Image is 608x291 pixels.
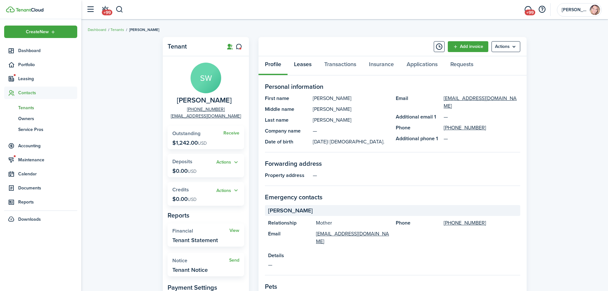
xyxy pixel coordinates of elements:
[4,44,77,57] a: Dashboard
[172,130,200,137] span: Outstanding
[265,127,310,135] panel-main-title: Company name
[223,131,239,136] a: Receive
[229,228,239,233] a: View
[172,196,197,202] p: $0.00
[18,216,41,223] span: Downloads
[18,157,77,163] span: Maintenance
[268,261,517,269] panel-main-description: —
[172,168,197,174] p: $0.00
[396,113,440,121] panel-main-title: Additional email 1
[4,102,77,113] a: Tenants
[168,43,219,50] panel-main-title: Tenant
[313,138,389,146] panel-main-description: [DATE]
[265,172,310,179] panel-main-title: Property address
[116,4,124,15] button: Search
[316,230,389,245] a: [EMAIL_ADDRESS][DOMAIN_NAME]
[400,56,444,75] a: Applications
[265,82,520,91] panel-main-section-title: Personal information
[396,135,440,142] panel-main-title: Additional phone 1
[492,41,520,52] menu-btn: Actions
[84,4,96,16] button: Open sidebar
[172,228,229,234] widget-stats-title: Financial
[522,2,534,18] a: Messaging
[216,187,239,194] button: Actions
[562,8,587,12] span: Amy
[313,105,389,113] panel-main-description: [PERSON_NAME]
[229,258,239,263] a: Send
[6,6,15,12] img: TenantCloud
[172,186,189,193] span: Credits
[216,187,239,194] button: Open menu
[492,41,520,52] button: Open menu
[444,124,486,132] a: [PHONE_NUMBER]
[265,192,520,202] panel-main-section-title: Emergency contacts
[525,10,535,15] span: +99
[168,211,244,220] panel-main-subtitle: Reports
[99,2,111,18] a: Notifications
[18,89,77,96] span: Contacts
[198,140,207,147] span: USD
[444,56,480,75] a: Requests
[396,95,440,110] panel-main-title: Email
[327,138,385,145] span: | [DEMOGRAPHIC_DATA].
[590,5,600,15] img: Amy
[172,258,229,264] widget-stats-title: Notice
[18,104,77,111] span: Tenants
[313,95,389,102] panel-main-description: [PERSON_NAME]
[18,199,77,205] span: Reports
[4,196,77,208] a: Reports
[18,126,77,133] span: Service Pros
[288,56,318,75] a: Leases
[313,127,389,135] panel-main-description: —
[4,26,77,38] button: Open menu
[172,267,208,273] widget-stats-description: Tenant Notice
[18,185,77,191] span: Documents
[265,159,520,168] panel-main-section-title: Forwarding address
[187,106,225,113] a: [PHONE_NUMBER]
[18,142,77,149] span: Accounting
[318,56,363,75] a: Transactions
[110,27,124,33] a: Tenants
[396,124,440,132] panel-main-title: Phone
[18,171,77,177] span: Calendar
[172,237,218,243] widget-stats-description: Tenant Statement
[18,47,77,54] span: Dashboard
[216,159,239,166] button: Actions
[18,61,77,68] span: Portfolio
[216,159,239,166] button: Open menu
[88,27,106,33] a: Dashboard
[363,56,400,75] a: Insurance
[268,230,313,245] panel-main-title: Email
[537,4,547,15] button: Open resource center
[313,116,389,124] panel-main-description: [PERSON_NAME]
[265,95,310,102] panel-main-title: First name
[18,75,77,82] span: Leasing
[444,219,486,227] a: [PHONE_NUMBER]
[188,168,197,175] span: USD
[4,113,77,124] a: Owners
[26,30,49,34] span: Create New
[444,95,520,110] a: [EMAIL_ADDRESS][DOMAIN_NAME]
[188,196,197,203] span: USD
[172,158,192,165] span: Deposits
[316,219,389,227] panel-main-description: Mother
[129,27,159,33] span: [PERSON_NAME]
[396,219,440,227] panel-main-title: Phone
[313,172,520,179] panel-main-description: —
[172,140,207,146] p: $1,242.00
[268,252,517,259] panel-main-title: Details
[265,116,310,124] panel-main-title: Last name
[177,96,232,104] span: Sean Weekley
[171,113,241,119] a: [EMAIL_ADDRESS][DOMAIN_NAME]
[265,138,310,146] panel-main-title: Date of birth
[265,105,310,113] panel-main-title: Middle name
[16,8,43,12] img: TenantCloud
[102,10,112,15] span: +99
[268,206,313,215] span: [PERSON_NAME]
[268,219,313,227] panel-main-title: Relationship
[4,124,77,135] a: Service Pros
